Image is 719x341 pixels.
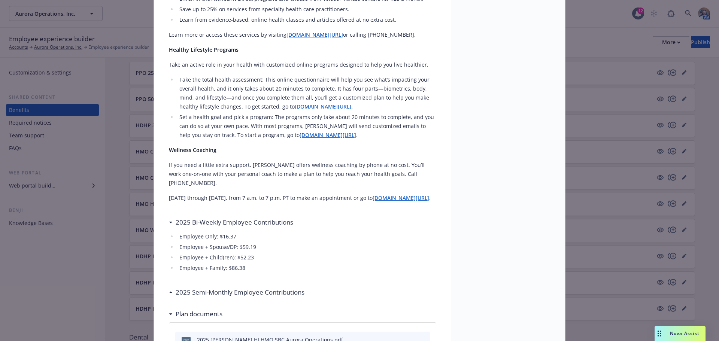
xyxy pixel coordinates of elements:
li: Take the total health assessment: This online questionnaire will help you see what’s impacting yo... [177,75,436,111]
h3: 2025 Bi-Weekly Employee Contributions [176,217,293,227]
li: Employee + Child(ren): $52.23 [177,253,436,262]
div: Plan documents [169,309,222,319]
strong: Healthy Lifestyle Programs [169,46,239,53]
div: Drag to move [655,326,664,341]
p: If you need a little extra support, [PERSON_NAME] offers wellness coaching by phone at no cost. Y... [169,161,436,188]
li: Employee + Family: $86.38 [177,264,436,273]
li: Learn from evidence-based, online health classes and articles offered at no extra cost. [177,15,436,24]
div: 2025 Bi-Weekly Employee Contributions [169,217,293,227]
h3: 2025 Semi-Monthly Employee Contributions [176,287,304,297]
p: Take an active role in your health with customized online programs designed to help you live heal... [169,60,436,69]
li: Save up to 25% on services from specialty health care practitioners. [177,5,436,14]
li: Employee Only: $16.37 [177,232,436,241]
h3: Plan documents [176,309,222,319]
a: [DOMAIN_NAME][URL] [373,194,429,201]
strong: Wellness Coaching [169,146,216,153]
a: [DOMAIN_NAME][URL] [295,103,351,110]
a: [DOMAIN_NAME][URL] [286,31,343,38]
li: Employee + Spouse/DP: $59.19 [177,243,436,252]
p: [DATE] through [DATE], from 7 a.m. to 7 p.m. PT to make an appointment or go to . [169,194,436,203]
p: Learn more or access these services by visiting or calling [PHONE_NUMBER]. [169,30,436,39]
div: 2025 Semi-Monthly Employee Contributions [169,287,304,297]
a: [DOMAIN_NAME][URL] [300,131,356,138]
button: Nova Assist [655,326,706,341]
li: Set a health goal and pick a program: The programs only take about 20 minutes to complete, and yo... [177,113,436,140]
span: Nova Assist [670,330,700,337]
